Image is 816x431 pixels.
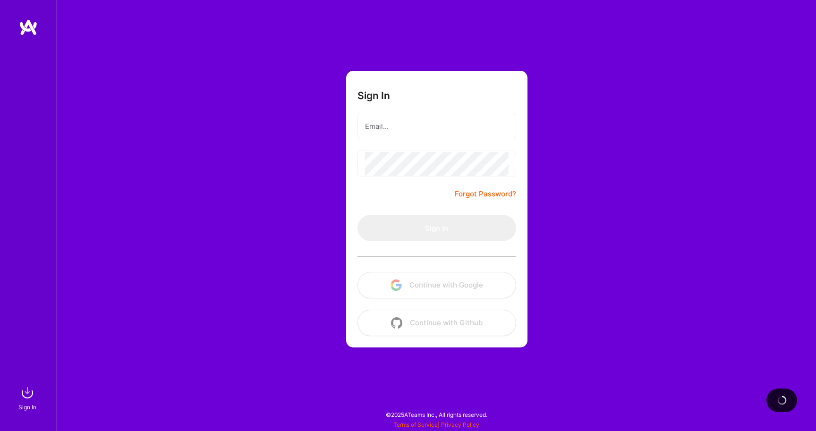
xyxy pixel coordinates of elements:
[18,383,37,402] img: sign in
[777,395,787,406] img: loading
[20,383,37,412] a: sign inSign In
[357,272,516,298] button: Continue with Google
[357,310,516,336] button: Continue with Github
[57,403,816,426] div: © 2025 ATeams Inc., All rights reserved.
[391,317,402,329] img: icon
[455,188,516,200] a: Forgot Password?
[441,421,479,428] a: Privacy Policy
[19,19,38,36] img: logo
[357,90,390,101] h3: Sign In
[357,215,516,241] button: Sign In
[393,421,479,428] span: |
[18,402,36,412] div: Sign In
[393,421,438,428] a: Terms of Service
[365,114,509,138] input: Email...
[391,279,402,291] img: icon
